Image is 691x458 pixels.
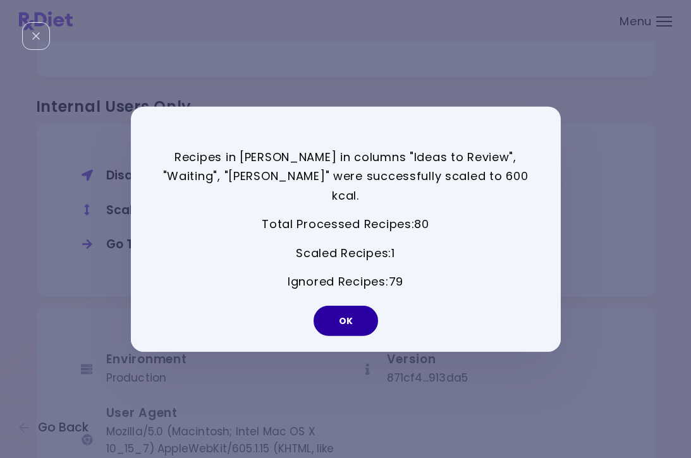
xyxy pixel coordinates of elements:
p: Scaled Recipes : 1 [162,244,529,263]
p: Recipes in [PERSON_NAME] in columns "Ideas to Review", "Waiting", "[PERSON_NAME]" were successful... [162,147,529,205]
p: Ignored Recipes : 79 [162,272,529,292]
button: OK [314,306,378,336]
p: Total Processed Recipes : 80 [162,215,529,234]
div: Close [22,22,50,50]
